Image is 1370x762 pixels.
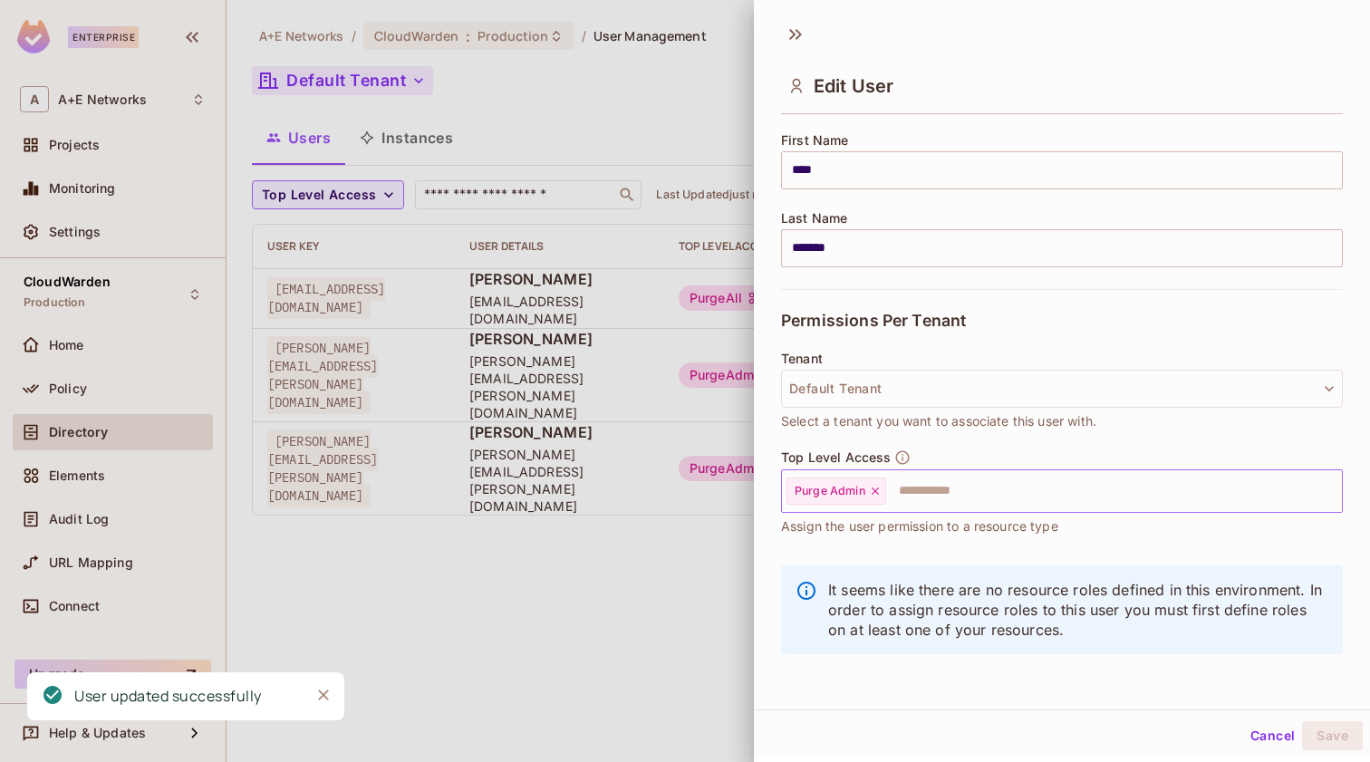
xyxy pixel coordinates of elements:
span: Assign the user permission to a resource type [781,516,1058,536]
span: First Name [781,133,849,148]
button: Default Tenant [781,370,1343,408]
span: Edit User [814,75,893,97]
button: Cancel [1243,721,1302,750]
span: Last Name [781,211,847,226]
div: Purge Admin [786,477,886,505]
button: Open [1333,488,1336,492]
span: Top Level Access [781,450,891,465]
button: Save [1302,721,1363,750]
span: Permissions Per Tenant [781,312,966,330]
span: Tenant [781,352,823,366]
span: Purge Admin [795,484,865,498]
div: User updated successfully [74,685,262,708]
button: Close [310,681,337,709]
p: It seems like there are no resource roles defined in this environment. In order to assign resourc... [828,580,1328,640]
span: Select a tenant you want to associate this user with. [781,411,1096,431]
